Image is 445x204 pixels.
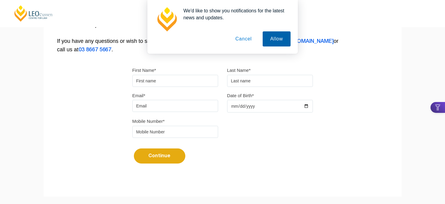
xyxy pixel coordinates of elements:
[155,7,179,31] img: notification icon
[227,67,251,73] label: Last Name*
[132,126,218,138] input: Mobile Number
[132,75,218,87] input: First name
[227,75,313,87] input: Last name
[132,118,165,124] label: Mobile Number*
[227,93,254,99] label: Date of Birth*
[228,31,259,46] button: Cancel
[179,7,291,21] div: We'd like to show you notifications for the latest news and updates.
[263,31,290,46] button: Allow
[132,100,218,112] input: Email
[132,93,145,99] label: Email*
[134,148,185,164] button: Continue
[132,67,156,73] label: First Name*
